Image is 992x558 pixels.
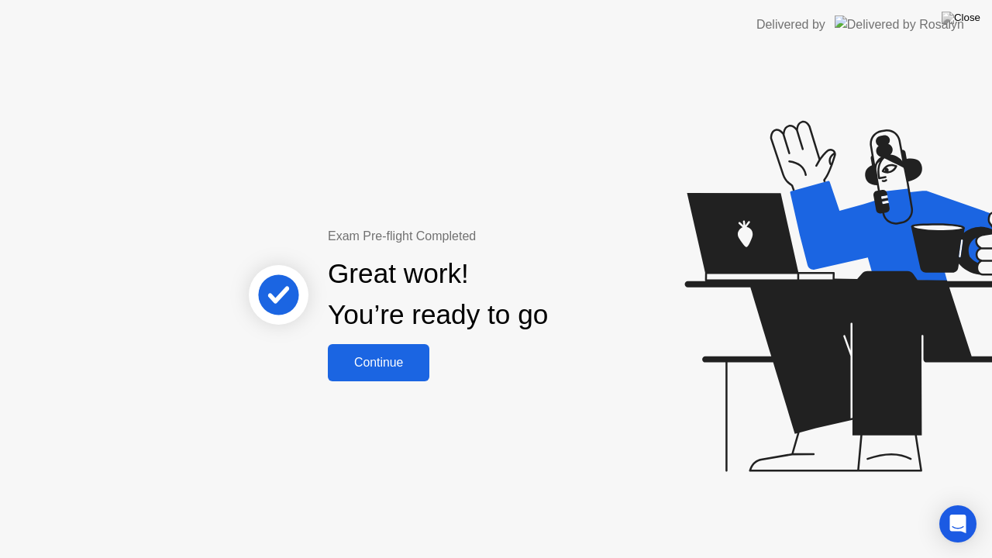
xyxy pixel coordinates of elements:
div: Open Intercom Messenger [939,505,976,542]
div: Exam Pre-flight Completed [328,227,648,246]
div: Continue [332,356,425,370]
img: Delivered by Rosalyn [835,15,964,33]
div: Great work! You’re ready to go [328,253,548,336]
div: Delivered by [756,15,825,34]
button: Continue [328,344,429,381]
img: Close [942,12,980,24]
